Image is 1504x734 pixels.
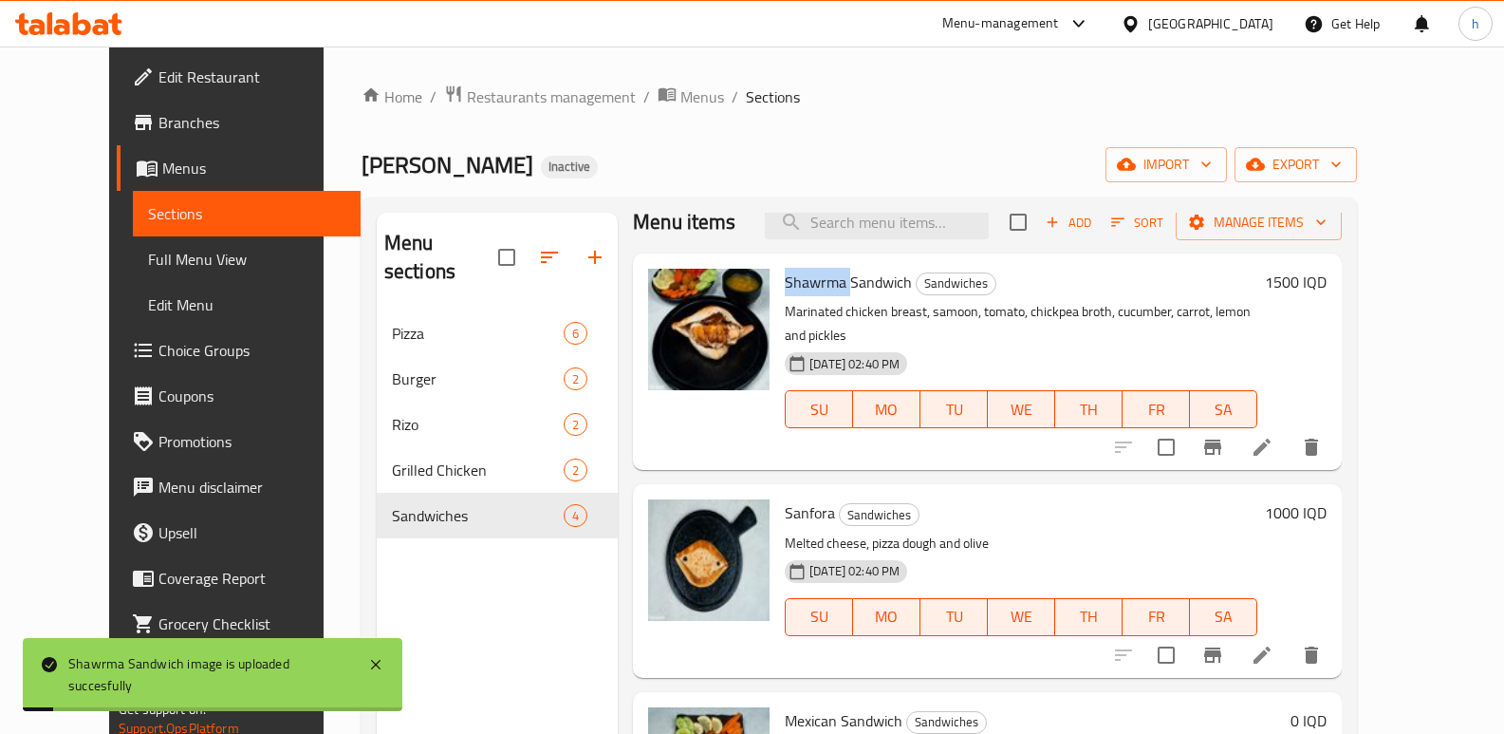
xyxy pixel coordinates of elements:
a: Edit menu item [1251,436,1273,459]
p: Marinated chicken breast, samoon, tomato, chickpea broth, cucumber, carrot, lemon and pickles [785,300,1257,348]
button: TU [920,598,988,636]
a: Edit Menu [133,282,361,328]
a: Choice Groups [117,328,361,373]
span: Select to update [1146,427,1186,467]
span: Grocery Checklist [158,612,345,635]
div: Shawrma Sandwich image is uploaded succesfully [68,653,349,696]
span: Sandwiches [840,504,919,526]
span: TU [928,396,980,423]
button: Manage items [1176,205,1342,240]
div: Sandwiches [916,273,996,295]
h6: 1000 IQD [1265,499,1327,526]
span: SA [1198,603,1250,630]
a: Menus [117,145,361,191]
span: FR [1130,603,1182,630]
button: TH [1055,598,1123,636]
a: Coverage Report [117,555,361,601]
button: WE [988,598,1055,636]
button: TH [1055,390,1123,428]
span: 4 [565,507,586,525]
a: Menu disclaimer [117,464,361,510]
span: 2 [565,370,586,388]
div: Burger2 [377,356,618,402]
div: Grilled Chicken2 [377,447,618,493]
span: Coverage Report [158,567,345,590]
div: Inactive [541,156,598,179]
span: FR [1130,396,1182,423]
span: Sandwiches [907,711,986,733]
button: Branch-specific-item [1190,424,1235,470]
span: Sandwiches [392,504,564,527]
span: TH [1063,396,1115,423]
div: Sandwiches [906,711,987,734]
button: FR [1123,598,1190,636]
div: Sandwiches [839,503,919,526]
h2: Menu sections [384,229,498,286]
span: Menu disclaimer [158,476,345,499]
button: SU [785,598,853,636]
div: [GEOGRAPHIC_DATA] [1148,13,1273,34]
span: Sort [1111,212,1163,234]
span: Shawrma Sandwich [785,268,912,296]
span: SA [1198,396,1250,423]
span: [DATE] 02:40 PM [802,562,907,580]
span: Pizza [392,322,564,345]
span: Upsell [158,521,345,544]
span: Restaurants management [467,85,636,108]
button: Sort [1106,208,1168,237]
button: delete [1289,424,1334,470]
span: Promotions [158,430,345,453]
img: Shawrma Sandwich [648,269,770,390]
h6: 0 IQD [1290,707,1327,734]
button: SA [1190,390,1257,428]
a: Sections [133,191,361,236]
a: Menus [658,85,724,109]
span: Sort items [1099,208,1176,237]
span: Rizo [392,413,564,436]
span: export [1250,153,1342,177]
span: Sections [746,85,800,108]
button: import [1105,147,1227,182]
button: MO [853,390,920,428]
button: MO [853,598,920,636]
div: Menu-management [942,12,1059,35]
a: Edit menu item [1251,644,1273,667]
span: Sandwiches [917,273,995,294]
div: Pizza6 [377,311,618,356]
div: Rizo2 [377,402,618,447]
span: Edit Restaurant [158,66,345,88]
span: Branches [158,111,345,134]
a: Branches [117,100,361,145]
a: Promotions [117,419,361,464]
h2: Menu items [633,208,736,236]
a: Home [362,85,422,108]
span: Menus [680,85,724,108]
a: Coupons [117,373,361,419]
span: Select to update [1146,635,1186,675]
button: FR [1123,390,1190,428]
img: Sanfora [648,499,770,621]
button: TU [920,390,988,428]
a: Grocery Checklist [117,601,361,647]
span: TU [928,603,980,630]
h6: 1500 IQD [1265,269,1327,295]
button: SA [1190,598,1257,636]
span: TH [1063,603,1115,630]
button: SU [785,390,853,428]
span: MO [861,603,913,630]
a: Upsell [117,510,361,555]
p: Melted cheese, pizza dough and olive [785,532,1257,555]
span: Select section [998,202,1038,242]
button: WE [988,390,1055,428]
nav: breadcrumb [362,85,1357,109]
span: Inactive [541,159,598,175]
span: Coupons [158,385,345,407]
li: / [430,85,436,108]
span: Add [1043,212,1094,234]
span: Manage items [1191,211,1327,235]
span: 2 [565,461,586,480]
a: Full Menu View [133,236,361,282]
span: Sections [148,202,345,225]
span: SU [793,396,845,423]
